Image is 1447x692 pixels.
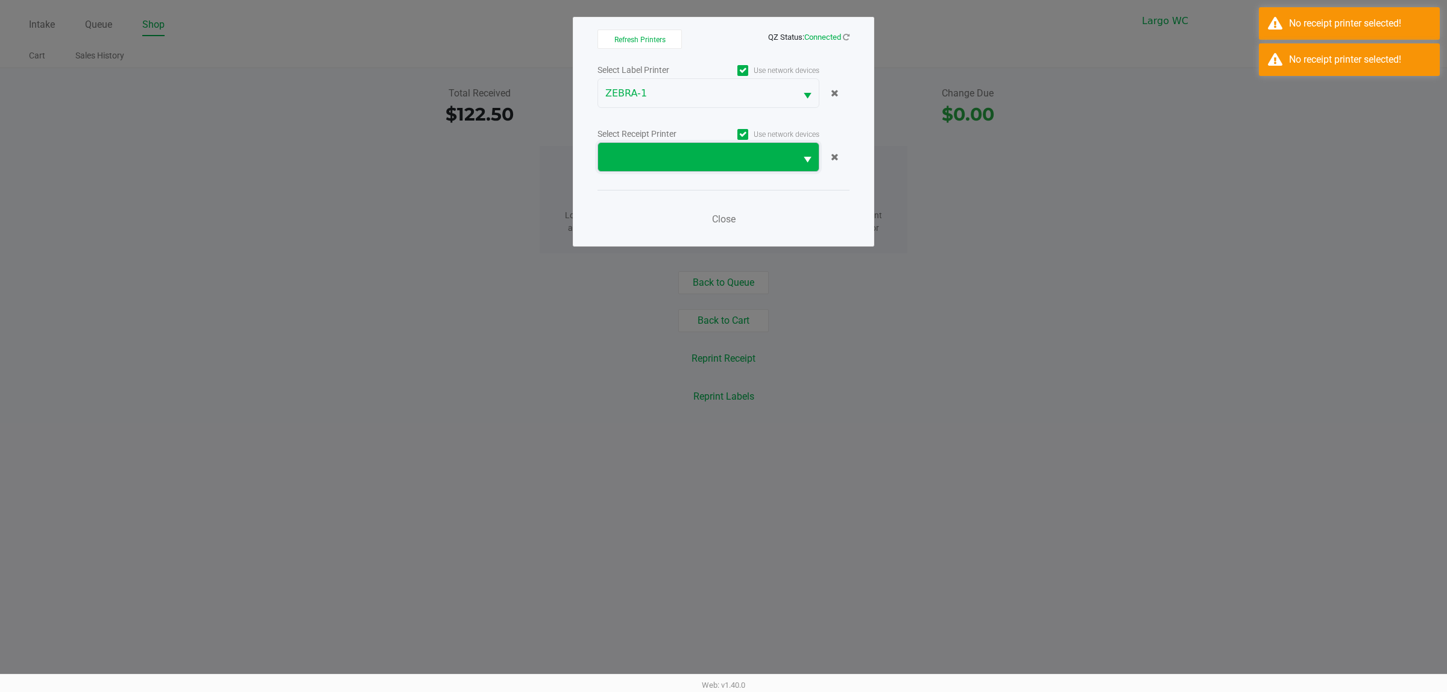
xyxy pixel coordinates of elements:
[614,36,666,44] span: Refresh Printers
[708,129,819,140] label: Use network devices
[804,33,841,42] span: Connected
[796,79,819,107] button: Select
[712,213,736,225] span: Close
[796,143,819,171] button: Select
[597,64,708,77] div: Select Label Printer
[768,33,850,42] span: QZ Status:
[597,128,708,140] div: Select Receipt Printer
[702,681,745,690] span: Web: v1.40.0
[1289,52,1431,67] div: No receipt printer selected!
[708,65,819,76] label: Use network devices
[705,207,742,231] button: Close
[597,30,682,49] button: Refresh Printers
[605,86,789,101] span: ZEBRA-1
[1289,16,1431,31] div: No receipt printer selected!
